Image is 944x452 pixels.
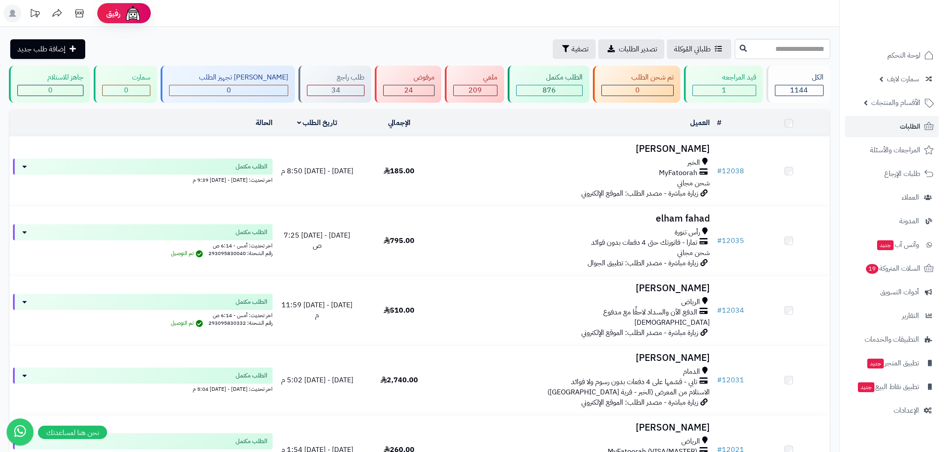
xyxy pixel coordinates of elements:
span: الخبر [687,158,700,168]
span: زيارة مباشرة - مصدر الطلب: الموقع الإلكتروني [581,397,698,408]
a: قيد المراجعه 1 [682,66,765,103]
span: [DATE] - [DATE] 8:50 م [281,166,353,176]
span: # [717,166,722,176]
span: سمارت لايف [887,73,919,85]
span: 0 [124,85,128,96]
div: 0 [18,85,83,96]
span: الرياض [681,297,700,307]
span: زيارة مباشرة - مصدر الطلب: الموقع الإلكتروني [581,327,698,338]
div: سمارت [102,72,150,83]
span: [DATE] - [DATE] 7:25 ص [284,230,350,251]
span: تابي - قسّمها على 4 دفعات بدون رسوم ولا فوائد [571,377,697,387]
span: وآتس آب [876,239,919,251]
a: #12035 [717,235,744,246]
a: المدونة [845,210,939,232]
div: اخر تحديث: [DATE] - [DATE] 9:39 م [13,175,273,184]
span: الطلب مكتمل [236,228,267,237]
span: تم التوصيل [171,249,205,257]
a: تاريخ الطلب [297,117,338,128]
span: الطلب مكتمل [236,437,267,446]
span: 185.00 [384,166,414,176]
span: الاستلام من المعرض (الخبر - قرية [GEOGRAPHIC_DATA]) [547,387,710,398]
span: التطبيقات والخدمات [865,333,919,346]
a: وآتس آبجديد [845,234,939,255]
span: شحن مجاني [677,178,710,188]
span: 795.00 [384,235,414,246]
span: تمارا - فاتورتك حتى 4 دفعات بدون فوائد [591,238,697,248]
span: [DATE] - [DATE] 11:59 م [282,300,352,321]
span: # [717,375,722,385]
a: سمارت 0 [92,66,159,103]
span: الطلب مكتمل [236,162,267,171]
h3: [PERSON_NAME] [444,423,710,433]
img: logo-2.png [883,18,936,37]
span: 34 [331,85,340,96]
a: تحديثات المنصة [24,4,46,25]
a: #12031 [717,375,744,385]
div: طلب راجع [307,72,364,83]
a: طلب راجع 34 [297,66,373,103]
a: تطبيق المتجرجديد [845,352,939,374]
span: رفيق [106,8,120,19]
a: #12038 [717,166,744,176]
span: [DEMOGRAPHIC_DATA] [634,317,710,328]
h3: [PERSON_NAME] [444,283,710,293]
span: الإعدادات [894,404,919,417]
a: الطلب مكتمل 876 [506,66,591,103]
span: 1144 [790,85,808,96]
a: تصدير الطلبات [598,39,664,59]
div: 876 [517,85,582,96]
span: 24 [404,85,413,96]
a: ملغي 209 [443,66,506,103]
span: تطبيق نقاط البيع [857,381,919,393]
div: 24 [384,85,434,96]
a: إضافة طلب جديد [10,39,85,59]
a: جاهز للاستلام 0 [7,66,92,103]
span: المراجعات والأسئلة [870,144,920,156]
div: قيد المراجعه [692,72,756,83]
a: لوحة التحكم [845,45,939,66]
span: الدمام [683,367,700,377]
div: تم شحن الطلب [601,72,674,83]
a: مرفوض 24 [373,66,443,103]
div: ملغي [453,72,497,83]
div: الطلب مكتمل [516,72,583,83]
a: طلبات الإرجاع [845,163,939,184]
span: التقارير [902,310,919,322]
span: شحن مجاني [677,247,710,258]
a: # [717,117,721,128]
h3: [PERSON_NAME] [444,144,710,154]
span: تصفية [571,44,588,54]
div: 209 [454,85,497,96]
a: التقارير [845,305,939,326]
a: الإعدادات [845,400,939,421]
span: جديد [858,382,874,392]
h3: elham fahad [444,213,710,224]
span: العملاء [902,191,919,204]
span: أدوات التسويق [880,286,919,298]
span: رأس تنورة [675,227,700,238]
span: # [717,235,722,246]
span: رقم الشحنة: 293095830332 [208,319,273,327]
div: اخر تحديث: أمس - 6:14 ص [13,240,273,250]
div: جاهز للاستلام [17,72,83,83]
span: 1 [722,85,726,96]
a: المراجعات والأسئلة [845,139,939,161]
span: 19 [865,264,878,274]
span: 0 [635,85,640,96]
span: تم التوصيل [171,319,205,327]
span: 0 [48,85,53,96]
h3: [PERSON_NAME] [444,353,710,363]
span: 510.00 [384,305,414,316]
button: تصفية [553,39,596,59]
span: MyFatoorah [659,168,697,178]
div: 0 [602,85,673,96]
span: زيارة مباشرة - مصدر الطلب: تطبيق الجوال [588,258,698,268]
div: اخر تحديث: أمس - 6:14 ص [13,310,273,319]
span: [DATE] - [DATE] 5:02 م [281,375,353,385]
span: الطلبات [900,120,920,133]
a: طلباتي المُوكلة [667,39,731,59]
span: الطلب مكتمل [236,371,267,380]
span: 2,740.00 [381,375,418,385]
div: اخر تحديث: [DATE] - [DATE] 5:04 م [13,384,273,393]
